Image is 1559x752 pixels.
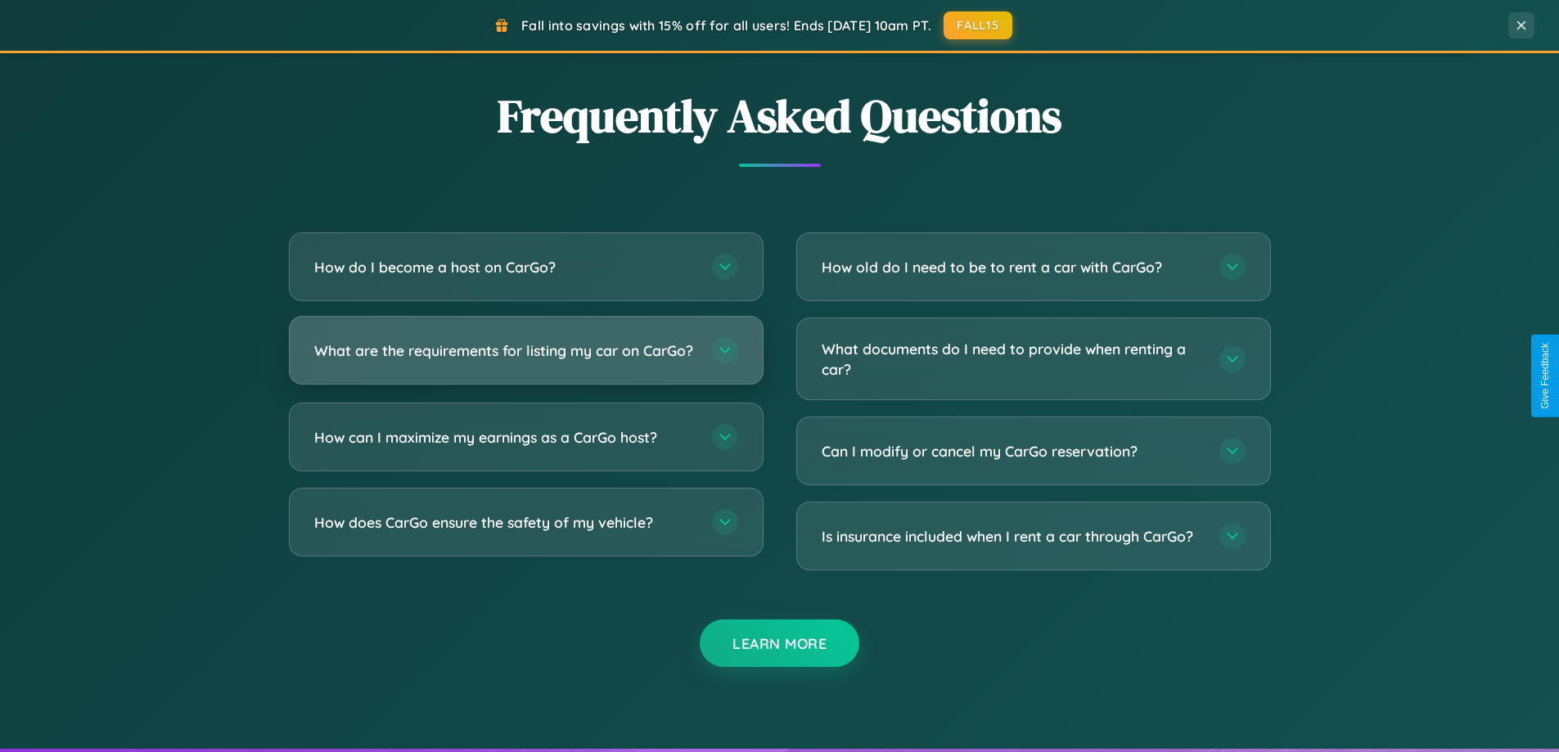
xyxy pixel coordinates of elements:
[314,340,696,361] h3: What are the requirements for listing my car on CarGo?
[521,17,931,34] span: Fall into savings with 15% off for all users! Ends [DATE] 10am PT.
[314,512,696,533] h3: How does CarGo ensure the safety of my vehicle?
[822,339,1203,379] h3: What documents do I need to provide when renting a car?
[822,526,1203,547] h3: Is insurance included when I rent a car through CarGo?
[1539,343,1551,409] div: Give Feedback
[822,257,1203,277] h3: How old do I need to be to rent a car with CarGo?
[289,84,1271,147] h2: Frequently Asked Questions
[314,257,696,277] h3: How do I become a host on CarGo?
[700,619,859,667] button: Learn More
[314,427,696,448] h3: How can I maximize my earnings as a CarGo host?
[944,11,1012,39] button: FALL15
[822,441,1203,462] h3: Can I modify or cancel my CarGo reservation?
